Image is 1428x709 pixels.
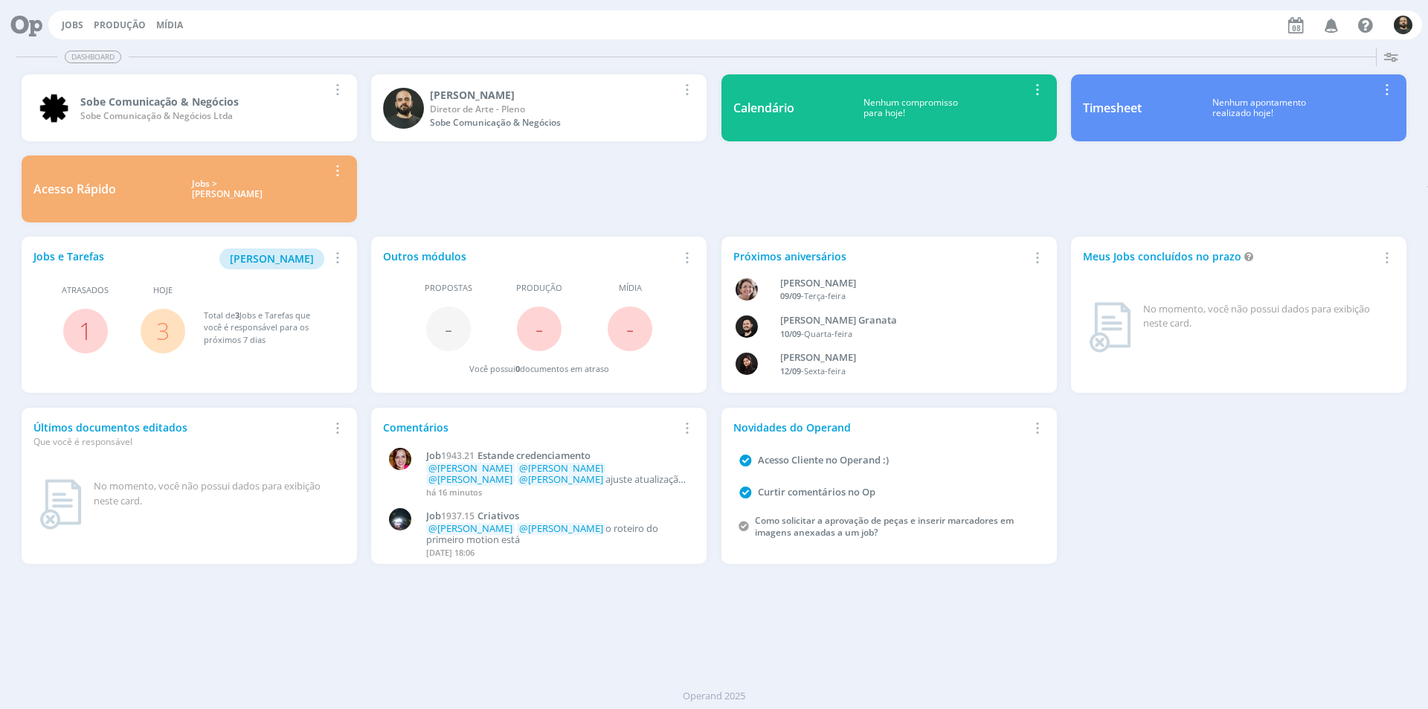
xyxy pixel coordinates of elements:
img: dashboard_not_found.png [39,479,82,530]
img: dashboard_not_found.png [1089,302,1131,353]
span: Produção [516,282,562,295]
span: @[PERSON_NAME] [428,461,512,475]
div: Nenhum compromisso para hoje! [794,97,1028,119]
a: Job1937.15Criativos [426,510,686,522]
div: Calendário [733,99,794,117]
img: A [736,278,758,301]
a: Curtir comentários no Op [758,485,875,498]
div: Luana da Silva de Andrade [780,350,1021,365]
div: Timesheet [1083,99,1142,117]
button: Jobs [57,19,88,31]
span: Atrasados [62,284,109,297]
a: TimesheetNenhum apontamentorealizado hoje! [1071,74,1406,141]
span: Mídia [619,282,642,295]
div: Sobe Comunicação & Negócios Ltda [80,109,328,123]
button: Produção [89,19,150,31]
div: Outros módulos [383,248,678,264]
img: L [736,353,758,375]
div: Últimos documentos editados [33,420,328,449]
div: - [780,365,1021,378]
button: [PERSON_NAME] [219,248,324,269]
span: @[PERSON_NAME] [519,522,603,535]
div: Que você é responsável [33,435,328,449]
span: Sexta-feira [804,365,846,376]
a: Como solicitar a aprovação de peças e inserir marcadores em imagens anexadas a um job? [755,514,1014,539]
span: 3 [235,309,239,321]
span: Criativos [477,509,519,522]
div: Acesso Rápido [33,180,116,198]
span: - [445,312,452,344]
a: Job1943.21Estande credenciamento [426,450,686,462]
a: [PERSON_NAME] [219,251,324,265]
span: Propostas [425,282,472,295]
div: Meus Jobs concluídos no prazo [1083,248,1377,264]
span: @[PERSON_NAME] [428,472,512,486]
div: Comentários [383,420,678,435]
button: P [1393,12,1413,38]
button: Mídia [152,19,187,31]
a: 3 [156,315,170,347]
img: B [389,448,411,470]
span: - [626,312,634,344]
div: Bruno Corralo Granata [780,313,1021,328]
img: G [389,508,411,530]
span: há 16 minutos [426,487,482,498]
div: Novidades do Operand [733,420,1028,435]
div: Aline Beatriz Jackisch [780,276,1021,291]
div: No momento, você não possui dados para exibição neste card. [1143,302,1389,331]
span: @[PERSON_NAME] [519,472,603,486]
span: @[PERSON_NAME] [428,522,512,535]
a: 1 [79,315,92,347]
div: Nenhum apontamento realizado hoje! [1142,97,1377,119]
a: Acesso Cliente no Operand :) [758,453,889,466]
div: Patrick Freitas [430,87,678,103]
span: 12/09 [780,365,801,376]
span: 0 [515,363,520,374]
span: @[PERSON_NAME] [519,461,603,475]
a: Produção [94,19,146,31]
a: Mídia [156,19,183,31]
div: Você possui documentos em atraso [469,363,609,376]
div: Próximos aniversários [733,248,1028,264]
div: Total de Jobs e Tarefas que você é responsável para os próximos 7 dias [204,309,330,347]
div: Jobs > [PERSON_NAME] [127,179,328,200]
p: ajuste atualização 05/09 realizado na testeira, materiais atualizados na... [426,463,686,486]
span: [PERSON_NAME] [230,251,314,266]
span: - [535,312,543,344]
img: B [736,315,758,338]
p: o roteiro do primeiro motion está [426,523,686,546]
span: 1943.21 [441,449,475,462]
div: No momento, você não possui dados para exibição neste card. [94,479,339,508]
div: Diretor de Arte - Pleno [430,103,678,116]
div: Jobs e Tarefas [33,248,328,269]
span: Quarta-feira [804,328,852,339]
span: 1937.15 [441,510,475,522]
span: Hoje [153,284,173,297]
a: Jobs [62,19,83,31]
div: - [780,328,1021,341]
span: Estande credenciamento [477,449,591,462]
div: Sobe Comunicação & Negócios [80,94,328,109]
div: - [780,290,1021,303]
a: P[PERSON_NAME]Diretor de Arte - PlenoSobe Comunicação & Negócios [371,74,707,141]
img: P [383,88,424,129]
span: 09/09 [780,290,801,301]
div: Sobe Comunicação & Negócios [430,116,678,129]
span: 10/09 [780,328,801,339]
span: Dashboard [65,51,121,63]
img: P [1394,16,1412,34]
span: Terça-feira [804,290,846,301]
span: [DATE] 18:06 [426,547,475,558]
